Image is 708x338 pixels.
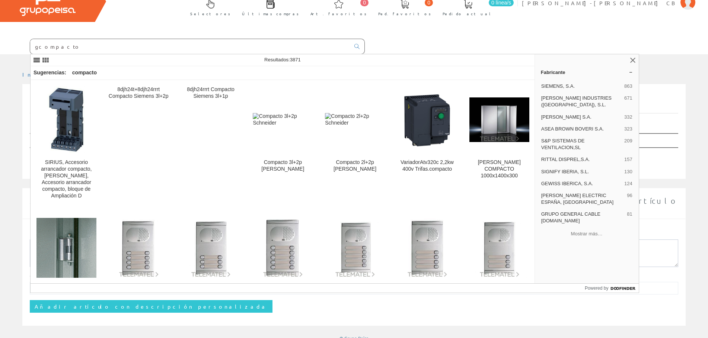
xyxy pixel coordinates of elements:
div: SIRIUS, Accesorio arrancador compacto, [PERSON_NAME], Accesorio arrancador compacto, bloque de Am... [36,159,96,199]
span: 332 [624,114,632,120]
button: Mostrar más… [538,228,636,240]
span: [PERSON_NAME] ELECTRIC ESPAÑA, [GEOGRAPHIC_DATA] [541,192,624,206]
a: Compacto 2l+2p Schneider Compacto 2l+2p [PERSON_NAME] [319,80,391,208]
strong: compacto [72,70,97,75]
span: Pedido actual [443,10,493,17]
div: VariadorAtv320c 2,2kw 400v Trifas.compacto [397,159,457,173]
input: Añadir artículo con descripción personalizada [30,300,272,313]
a: MODULO COMPACTO 2260/AL [175,208,247,309]
div: Compacto 3l+2p [PERSON_NAME] [253,159,313,173]
div: [PERSON_NAME] COMPACTO 1000x1400x300 [469,159,529,179]
img: MODULO COMPACTO 2210/AL [253,218,313,278]
a: MODULO COMPACTO 2130/AL [463,208,535,309]
span: 81 [627,211,632,224]
th: Datos [609,133,678,148]
label: Mostrar [30,120,95,131]
a: 8djh24rrrt Compacto Siemens 3l+1p [175,80,247,208]
span: Si no ha encontrado algún artículo en nuestro catálogo introduzca aquí la cantidad y la descripci... [30,196,678,215]
span: GRUPO GENERAL CABLE [DOMAIN_NAME] [541,211,624,224]
div: Compacto 2l+2p [PERSON_NAME] [325,159,385,173]
a: Inicio [22,71,54,78]
span: 157 [624,156,632,163]
a: Listado de artículos [30,96,143,113]
span: 124 [624,180,632,187]
div: 8djh24rrrt Compacto Siemens 3l+1p [181,86,241,100]
img: MODULO COMPACTO 2260/AL [181,218,241,278]
span: Últimas compras [242,10,299,17]
a: AE ARMARIO COMPACTO 1000x1400x300 [PERSON_NAME] COMPACTO 1000x1400x300 [463,80,535,208]
img: SIRIUS, Accesorio arrancador compacto, SIRIUS, Accesorio arrancador compacto, bloque de Ampliación D [48,86,85,153]
img: Compacto 3l+2p Schneider [253,113,313,126]
span: 209 [624,138,632,151]
div: Sugerencias: [31,68,68,78]
span: [PERSON_NAME] INDUSTRIES ([GEOGRAPHIC_DATA]), S.L. [541,95,621,108]
span: 130 [624,168,632,175]
span: 863 [624,83,632,90]
a: MODULO COMPACTO 2150/AL [319,208,391,309]
label: Cantidad [30,273,69,280]
span: SIGNIFY IBERIA, S.L. [541,168,621,175]
a: 8djh24t+8djh24rrrt Compacto Siemens 3l+2p [103,80,175,208]
a: MODULO COMPACTO 2210/AL [247,208,319,309]
img: AE ARMARIO COMPACTO 1000x1400x300 [469,97,529,142]
span: S&P SISTEMAS DE VENTILACION,SL [541,138,621,151]
span: 3871 [290,57,301,62]
span: Selectores [190,10,230,17]
span: Powered by [585,285,608,292]
img: VariadorAtv320c 2,2kw 400v Trifas.compacto [397,90,457,150]
span: Art. favoritos [310,10,367,17]
a: Compacto 3l+2p Schneider Compacto 3l+2p [PERSON_NAME] [247,80,319,208]
a: Powered by [585,284,639,293]
span: 96 [627,192,632,206]
span: 323 [624,126,632,132]
span: [PERSON_NAME] S.A. [541,114,621,120]
img: Compacto 2l+2p Schneider [325,113,385,126]
a: Fabricante [535,66,639,78]
span: Ped. favoritos [378,10,431,17]
a: MODULO COMPACTO 2140/AL [391,208,463,309]
a: MODULO COMPACTO 2280/AL [103,208,175,309]
div: 8djh24t+8djh24rrrt Compacto Siemens 3l+2p [109,86,169,100]
a: SIRIUS, Accesorio arrancador compacto, SIRIUS, Accesorio arrancador compacto, bloque de Ampliació... [31,80,102,208]
a: VariadorAtv320c 2,2kw 400v Trifas.compacto VariadorAtv320c 2,2kw 400v Trifas.compacto [391,80,463,208]
span: RITTAL DISPREL,S.A. [541,156,621,163]
img: MODULO COMPACTO 2280/AL [109,218,169,278]
a: Bisagras pupitres compactos SD [31,208,102,309]
td: No se han encontrado artículos, pruebe con otra búsqueda [30,148,609,166]
img: MODULO COMPACTO 2150/AL [325,218,385,278]
img: MODULO COMPACTO 2140/AL [397,218,457,278]
span: GEWISS IBERICA, S.A. [541,180,621,187]
span: SIEMENS, S.A. [541,83,621,90]
img: MODULO COMPACTO 2130/AL [469,218,529,278]
span: 671 [624,95,632,108]
label: Descripción personalizada [30,230,162,238]
img: Bisagras pupitres compactos SD [36,218,96,278]
span: ASEA BROWN BOVERI S.A. [541,126,621,132]
input: Buscar ... [30,39,350,54]
span: Resultados: [264,57,301,62]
